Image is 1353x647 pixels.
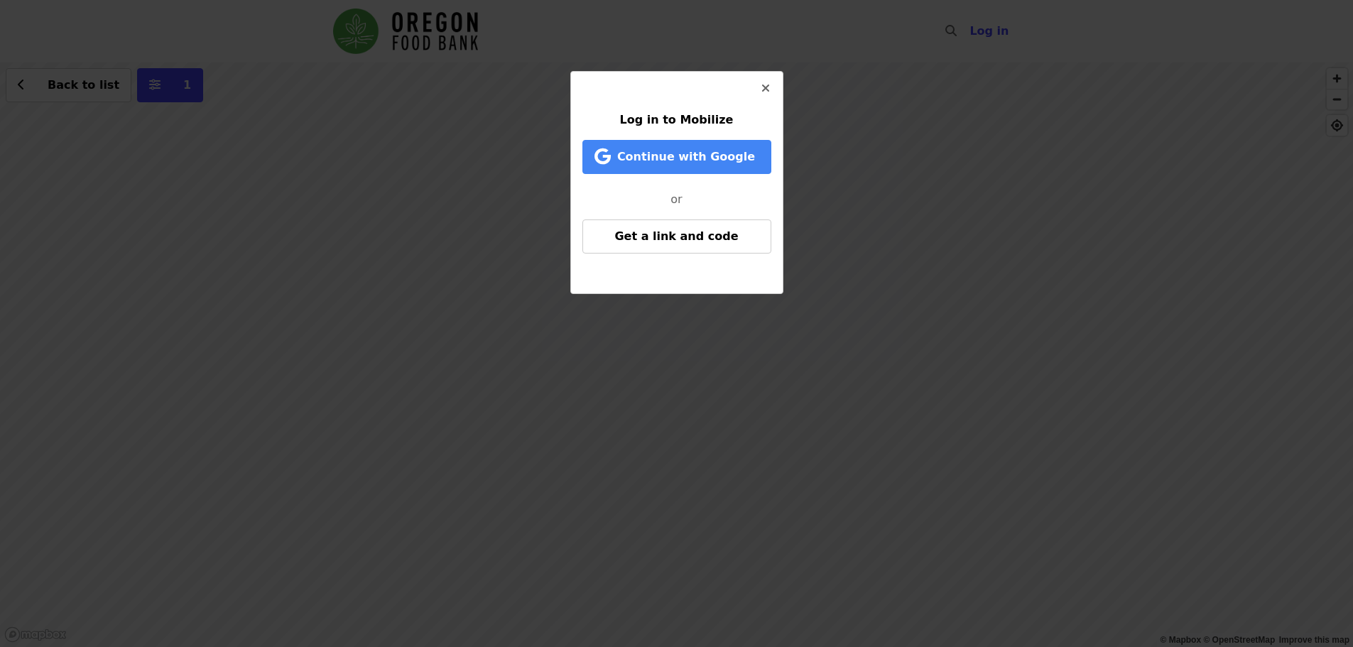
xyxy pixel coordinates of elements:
[594,146,611,167] i: google icon
[670,192,682,206] span: or
[582,219,771,254] button: Get a link and code
[617,150,755,163] span: Continue with Google
[761,82,770,95] i: times icon
[749,72,783,106] button: Close
[614,229,738,243] span: Get a link and code
[620,113,734,126] span: Log in to Mobilize
[582,140,771,174] button: Continue with Google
